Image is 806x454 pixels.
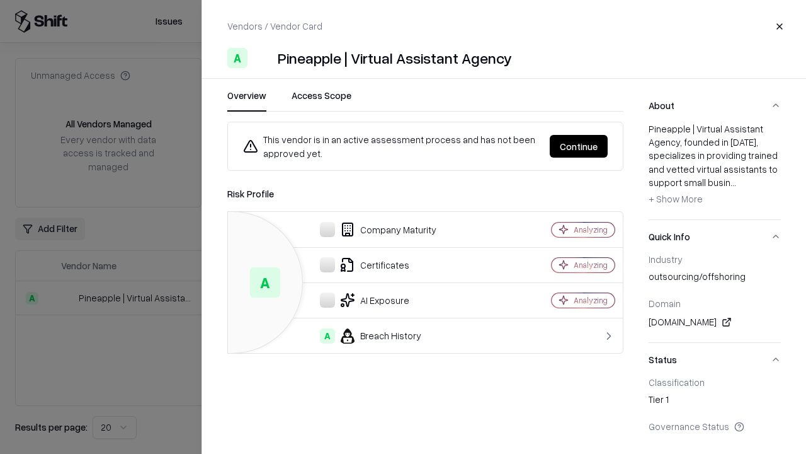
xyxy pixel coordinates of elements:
div: This vendor is in an active assessment process and has not been approved yet. [243,132,540,160]
div: Governance Status [649,421,781,432]
div: [DOMAIN_NAME] [649,315,781,330]
div: Domain [649,298,781,309]
div: A [320,329,335,344]
div: Industry [649,253,781,265]
div: A [250,267,280,298]
span: ... [730,177,736,188]
div: Pineapple | Virtual Assistant Agency [278,48,512,68]
button: Overview [227,89,266,112]
button: About [649,89,781,122]
p: Vendors / Vendor Card [227,20,322,33]
div: About [649,122,781,219]
img: Pineapple | Virtual Assistant Agency [253,48,273,68]
button: Access Scope [292,89,351,112]
div: Certificates [238,257,508,272]
div: Quick Info [649,253,781,342]
button: Continue [550,135,608,158]
div: Pineapple | Virtual Assistant Agency, founded in [DATE], specializes in providing trained and vet... [649,122,781,209]
div: Tier 1 [649,393,781,410]
button: + Show More [649,189,703,209]
span: + Show More [649,193,703,204]
div: A [227,48,247,68]
div: Analyzing [574,295,608,306]
button: Status [649,343,781,376]
div: AI Exposure [238,293,508,308]
div: Company Maturity [238,222,508,237]
div: Analyzing [574,224,608,235]
div: Analyzing [574,260,608,271]
div: outsourcing/offshoring [649,270,781,288]
button: Quick Info [649,220,781,253]
div: Classification [649,376,781,388]
div: Risk Profile [227,186,623,201]
div: Breach History [238,329,508,344]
